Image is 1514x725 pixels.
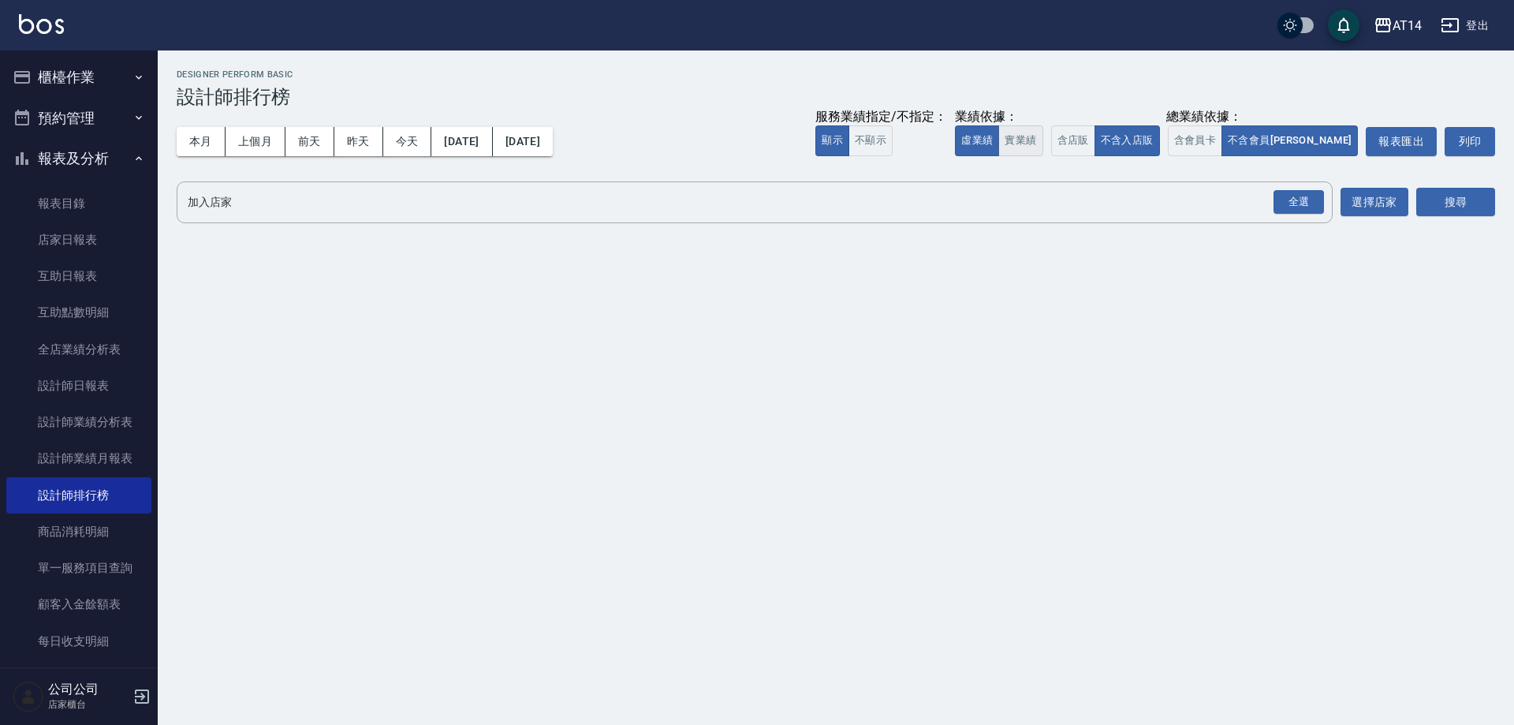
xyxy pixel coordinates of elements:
button: [DATE] [493,127,553,156]
a: 店家日報表 [6,222,151,258]
div: 總業績依據： [1051,109,1359,125]
button: 櫃檯作業 [6,57,151,98]
button: 不含入店販 [1094,125,1160,156]
button: 昨天 [334,127,383,156]
button: 預約管理 [6,98,151,139]
button: 不含會員[PERSON_NAME] [1221,125,1358,156]
button: Open [1270,187,1327,218]
a: 設計師業績月報表 [6,440,151,476]
button: 今天 [383,127,432,156]
a: 設計師日報表 [6,368,151,404]
button: save [1328,9,1359,41]
a: 全店業績分析表 [6,331,151,368]
img: Person [13,681,44,712]
button: [DATE] [431,127,492,156]
button: 虛業績 [955,125,999,156]
button: 顯示 [815,125,849,156]
button: 本月 [177,127,226,156]
div: 服務業績指定/不指定： [815,109,947,125]
button: AT14 [1367,9,1428,42]
button: 實業績 [998,125,1042,156]
button: 報表匯出 [1366,127,1437,156]
a: 設計師業績分析表 [6,404,151,440]
img: Logo [19,14,64,34]
button: 上個月 [226,127,285,156]
a: 互助點數明細 [6,294,151,331]
button: 不顯示 [848,125,893,156]
button: 客戶管理 [6,666,151,707]
h2: Designer Perform Basic [177,69,1495,80]
a: 設計師排行榜 [6,477,151,514]
h3: 設計師排行榜 [177,86,1495,108]
div: 全選 [1273,190,1324,215]
button: 登出 [1434,11,1495,40]
input: 店家名稱 [184,189,1302,216]
button: 含會員卡 [1168,125,1223,156]
a: 每日收支明細 [6,623,151,660]
button: 含店販 [1051,125,1095,156]
div: 業績依據： [955,109,1042,125]
button: 搜尋 [1416,188,1495,217]
button: 前天 [285,127,334,156]
button: 選擇店家 [1341,188,1408,217]
a: 互助日報表 [6,258,151,294]
p: 店家櫃台 [48,697,129,712]
a: 單一服務項目查詢 [6,550,151,586]
button: 列印 [1445,127,1495,156]
div: AT14 [1393,16,1422,36]
button: 報表及分析 [6,138,151,179]
h5: 公司公司 [48,682,129,697]
a: 商品消耗明細 [6,514,151,550]
a: 報表目錄 [6,185,151,222]
a: 顧客入金餘額表 [6,586,151,622]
